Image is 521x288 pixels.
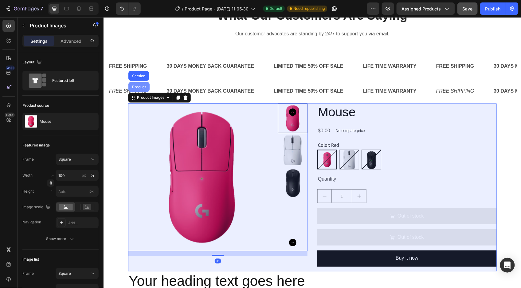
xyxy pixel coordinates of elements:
[111,242,117,246] div: 16
[22,189,34,194] label: Height
[63,69,151,79] div: 30 DAYS MONEY BACK GUARANTEE
[82,173,86,178] div: px
[214,233,393,250] button: Buy it now
[214,109,227,119] div: $0.00
[27,68,44,72] div: Product
[56,186,99,197] input: px
[170,69,241,79] div: LIMITED TIME 50% OFF SALE
[463,6,473,11] span: Save
[170,44,241,54] div: LIMITED TIME 50% OFF SALE
[480,2,506,15] button: Publish
[457,2,478,15] button: Save
[5,69,44,79] div: FREE SHIPPING
[214,157,393,167] div: Quantity
[89,172,96,179] button: px
[214,86,393,104] h2: Mouse
[40,119,51,124] p: Mouse
[259,44,314,54] div: LIFE TIME WARRANTY
[46,236,75,242] div: Show more
[390,69,479,79] div: 30 DAYS MONEY BACK GUARANTEE
[22,233,99,244] button: Show more
[500,258,515,273] div: Open Intercom Messenger
[332,69,371,79] div: FREE SHIPPING
[232,112,261,116] p: No compare price
[52,74,90,88] div: Featured left
[58,157,71,162] span: Square
[402,6,441,12] span: Assigned Products
[22,203,52,211] div: Image scale
[293,6,325,11] span: Need republishing
[89,189,94,194] span: px
[6,66,15,70] div: 450
[214,172,228,186] button: decrement
[22,219,41,225] div: Navigation
[30,38,48,44] p: Settings
[294,194,320,203] div: Out of stock
[390,44,479,54] div: 30 DAYS MONEY BACK GUARANTEE
[269,6,282,11] span: Default
[214,124,236,133] legend: Color: Red
[80,172,88,179] button: %
[485,6,501,12] div: Publish
[185,6,249,12] span: Product Page - [DATE] 11:05:30
[186,222,193,229] button: Carousel Next Arrow
[25,254,206,274] h2: Your heading text goes here
[56,170,99,181] input: px%
[22,271,34,276] label: Frame
[116,2,141,15] div: Undo/Redo
[214,191,393,207] button: Out of stock
[58,271,71,276] span: Square
[32,78,62,83] div: Product Images
[68,220,97,226] div: Add...
[22,142,50,148] div: Featured image
[22,173,33,178] label: Width
[30,22,82,29] p: Product Images
[228,172,249,186] input: quantity
[40,5,43,12] p: 7
[22,58,43,66] div: Layout
[56,268,99,279] button: Square
[294,216,320,225] div: Out of stock
[22,103,49,108] div: Product source
[25,115,37,128] img: product feature img
[292,237,315,246] div: Buy it now
[397,2,455,15] button: Assigned Products
[249,172,263,186] button: increment
[91,173,94,178] div: %
[186,91,193,99] button: Carousel Back Arrow
[5,113,15,118] div: Beta
[332,44,371,54] div: FREE SHIPPING
[61,38,81,44] p: Advanced
[182,6,183,12] span: /
[214,212,393,228] button: Out of stock
[259,69,314,79] div: LIFE TIME WARRANTY
[22,157,34,162] label: Frame
[22,257,39,262] div: Image list
[56,154,99,165] button: Square
[27,57,43,61] div: Section
[2,2,46,15] button: 7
